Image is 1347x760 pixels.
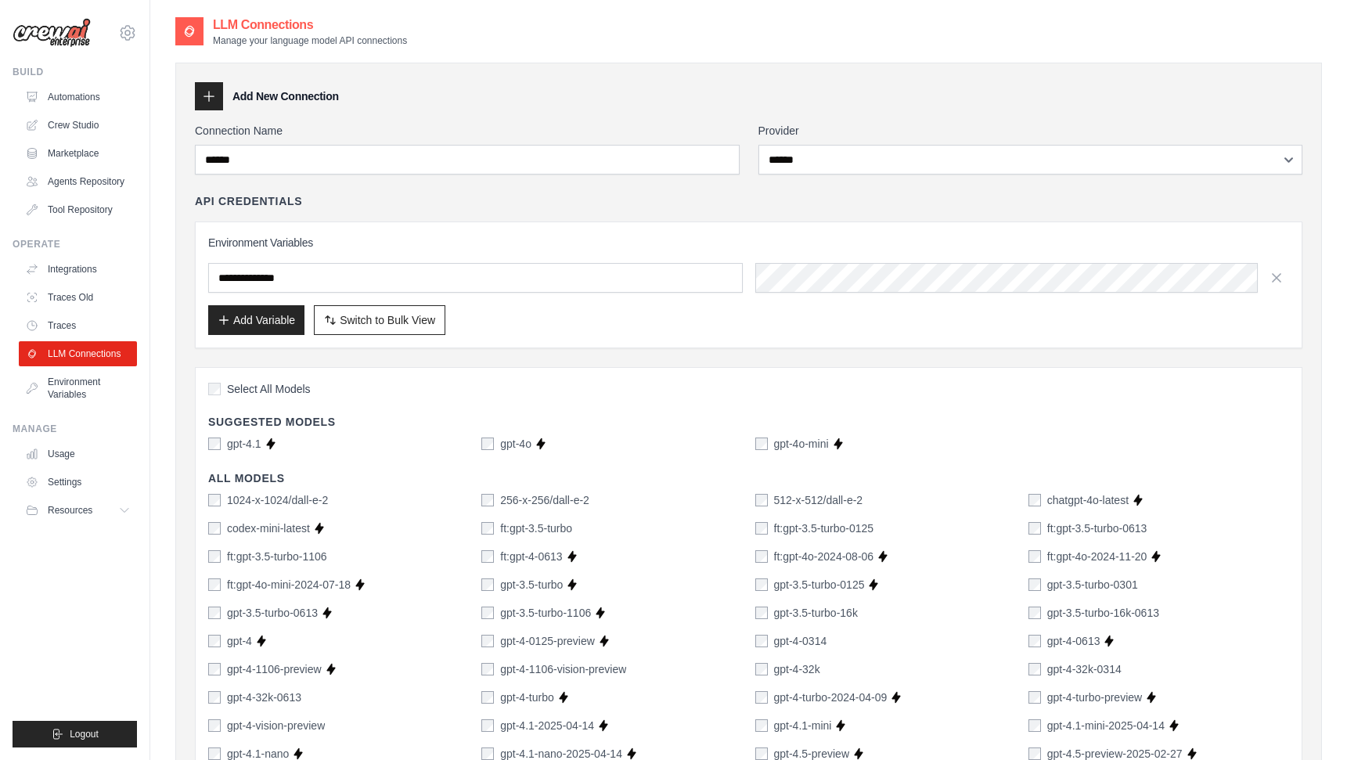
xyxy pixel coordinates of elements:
[500,718,594,733] label: gpt-4.1-2025-04-14
[314,305,445,335] button: Switch to Bulk View
[1047,492,1129,508] label: chatgpt-4o-latest
[755,663,768,675] input: gpt-4-32k
[13,721,137,747] button: Logout
[208,719,221,732] input: gpt-4-vision-preview
[755,719,768,732] input: gpt-4.1-mini
[481,494,494,506] input: 256-x-256/dall-e-2
[213,34,407,47] p: Manage your language model API connections
[48,504,92,517] span: Resources
[481,578,494,591] input: gpt-3.5-turbo
[19,169,137,194] a: Agents Repository
[13,423,137,435] div: Manage
[19,341,137,366] a: LLM Connections
[1047,549,1147,564] label: ft:gpt-4o-2024-11-20
[1028,747,1041,760] input: gpt-4.5-preview-2025-02-27
[481,522,494,535] input: ft:gpt-3.5-turbo
[208,383,221,395] input: Select All Models
[70,728,99,740] span: Logout
[195,193,302,209] h4: API Credentials
[1047,605,1159,621] label: gpt-3.5-turbo-16k-0613
[774,492,863,508] label: 512-x-512/dall-e-2
[208,747,221,760] input: gpt-4.1-nano
[755,747,768,760] input: gpt-4.5-preview
[208,414,1289,430] h4: Suggested Models
[481,719,494,732] input: gpt-4.1-2025-04-14
[481,438,494,450] input: gpt-4o
[227,492,328,508] label: 1024-x-1024/dall-e-2
[1028,719,1041,732] input: gpt-4.1-mini-2025-04-14
[755,635,768,647] input: gpt-4-0314
[774,436,829,452] label: gpt-4o-mini
[13,18,91,48] img: Logo
[500,520,572,536] label: ft:gpt-3.5-turbo
[500,436,531,452] label: gpt-4o
[481,663,494,675] input: gpt-4-1106-vision-preview
[227,633,252,649] label: gpt-4
[208,235,1289,250] h3: Environment Variables
[1028,578,1041,591] input: gpt-3.5-turbo-0301
[1047,718,1165,733] label: gpt-4.1-mini-2025-04-14
[208,663,221,675] input: gpt-4-1106-preview
[774,605,858,621] label: gpt-3.5-turbo-16k
[227,549,327,564] label: ft:gpt-3.5-turbo-1106
[1047,633,1100,649] label: gpt-4-0613
[1028,607,1041,619] input: gpt-3.5-turbo-16k-0613
[227,381,311,397] span: Select All Models
[208,305,304,335] button: Add Variable
[19,257,137,282] a: Integrations
[208,607,221,619] input: gpt-3.5-turbo-0613
[227,605,318,621] label: gpt-3.5-turbo-0613
[755,578,768,591] input: gpt-3.5-turbo-0125
[227,436,261,452] label: gpt-4.1
[1028,691,1041,704] input: gpt-4-turbo-preview
[208,550,221,563] input: ft:gpt-3.5-turbo-1106
[208,635,221,647] input: gpt-4
[774,633,827,649] label: gpt-4-0314
[481,747,494,760] input: gpt-4.1-nano-2025-04-14
[755,607,768,619] input: gpt-3.5-turbo-16k
[1028,635,1041,647] input: gpt-4-0613
[19,498,137,523] button: Resources
[19,113,137,138] a: Crew Studio
[1047,520,1147,536] label: ft:gpt-3.5-turbo-0613
[208,522,221,535] input: codex-mini-latest
[500,633,595,649] label: gpt-4-0125-preview
[227,520,310,536] label: codex-mini-latest
[232,88,339,104] h3: Add New Connection
[195,123,740,139] label: Connection Name
[481,691,494,704] input: gpt-4-turbo
[755,494,768,506] input: 512-x-512/dall-e-2
[19,313,137,338] a: Traces
[774,690,888,705] label: gpt-4-turbo-2024-04-09
[774,520,874,536] label: ft:gpt-3.5-turbo-0125
[227,661,322,677] label: gpt-4-1106-preview
[19,470,137,495] a: Settings
[13,66,137,78] div: Build
[774,661,820,677] label: gpt-4-32k
[755,522,768,535] input: ft:gpt-3.5-turbo-0125
[500,549,562,564] label: ft:gpt-4-0613
[481,550,494,563] input: ft:gpt-4-0613
[500,661,626,677] label: gpt-4-1106-vision-preview
[208,578,221,591] input: ft:gpt-4o-mini-2024-07-18
[13,238,137,250] div: Operate
[340,312,435,328] span: Switch to Bulk View
[213,16,407,34] h2: LLM Connections
[755,691,768,704] input: gpt-4-turbo-2024-04-09
[1047,690,1142,705] label: gpt-4-turbo-preview
[774,718,832,733] label: gpt-4.1-mini
[774,549,874,564] label: ft:gpt-4o-2024-08-06
[755,550,768,563] input: ft:gpt-4o-2024-08-06
[500,577,563,593] label: gpt-3.5-turbo
[227,690,301,705] label: gpt-4-32k-0613
[227,718,325,733] label: gpt-4-vision-preview
[500,492,589,508] label: 256-x-256/dall-e-2
[19,441,137,466] a: Usage
[774,577,865,593] label: gpt-3.5-turbo-0125
[208,470,1289,486] h4: All Models
[227,577,351,593] label: ft:gpt-4o-mini-2024-07-18
[481,607,494,619] input: gpt-3.5-turbo-1106
[19,285,137,310] a: Traces Old
[1028,550,1041,563] input: ft:gpt-4o-2024-11-20
[1028,663,1041,675] input: gpt-4-32k-0314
